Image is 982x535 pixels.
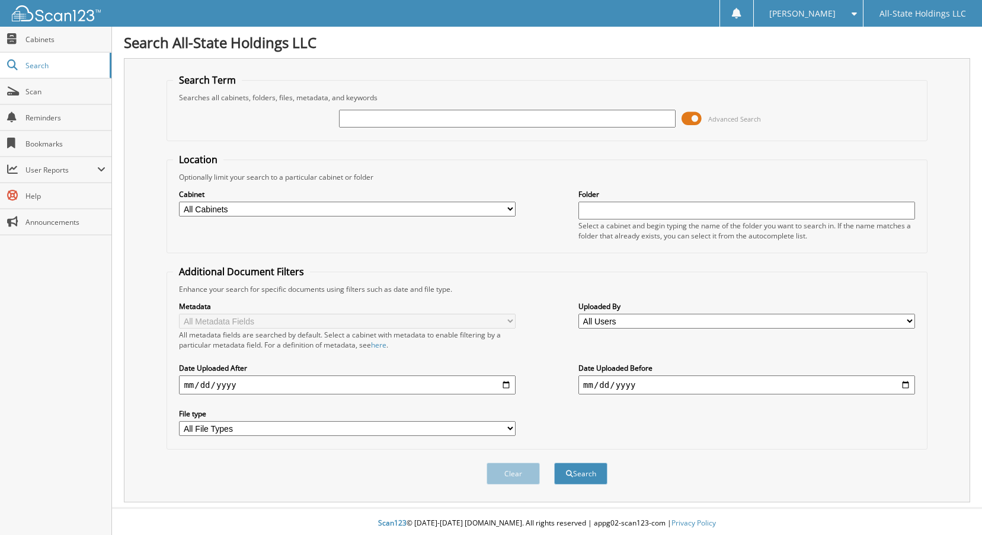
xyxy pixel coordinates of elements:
a: here [371,340,386,350]
div: All metadata fields are searched by default. Select a cabinet with metadata to enable filtering b... [179,330,516,350]
h1: Search All-State Holdings LLC [124,33,970,52]
legend: Additional Document Filters [173,265,310,278]
span: Announcements [25,217,105,227]
label: Folder [578,189,915,199]
span: Scan [25,87,105,97]
span: Reminders [25,113,105,123]
img: scan123-logo-white.svg [12,5,101,21]
input: end [578,375,915,394]
label: Metadata [179,301,516,311]
button: Clear [487,463,540,485]
legend: Location [173,153,223,166]
input: start [179,375,516,394]
span: All-State Holdings LLC [879,10,966,17]
div: Optionally limit your search to a particular cabinet or folder [173,172,920,182]
span: User Reports [25,165,97,175]
div: Select a cabinet and begin typing the name of the folder you want to search in. If the name match... [578,221,915,241]
span: [PERSON_NAME] [769,10,836,17]
span: Scan123 [378,518,407,528]
label: Cabinet [179,189,516,199]
button: Search [554,463,607,485]
label: File type [179,409,516,419]
legend: Search Term [173,74,242,87]
label: Date Uploaded Before [578,363,915,373]
span: Bookmarks [25,139,105,149]
span: Search [25,60,104,71]
label: Uploaded By [578,301,915,311]
label: Date Uploaded After [179,363,516,373]
div: Searches all cabinets, folders, files, metadata, and keywords [173,93,920,103]
div: Enhance your search for specific documents using filters such as date and file type. [173,284,920,294]
span: Help [25,191,105,201]
span: Advanced Search [708,114,761,123]
a: Privacy Policy [671,518,716,528]
span: Cabinets [25,34,105,44]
